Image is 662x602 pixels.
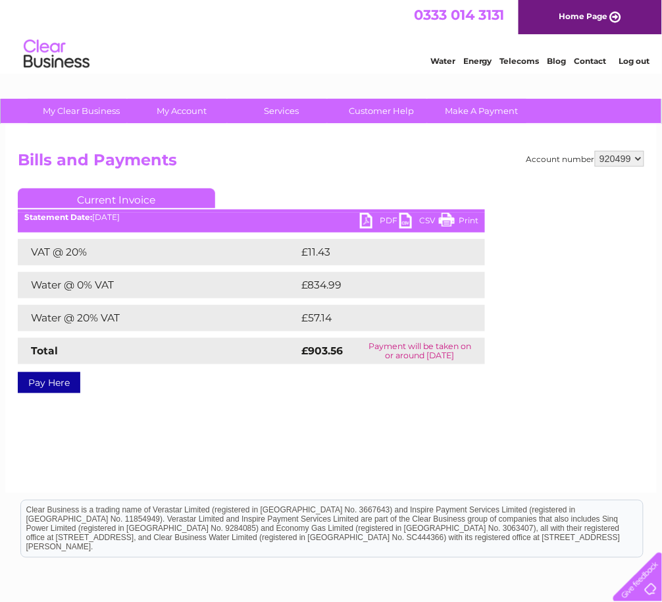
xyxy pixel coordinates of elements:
a: Blog [547,56,567,66]
td: Water @ 20% VAT [18,305,298,331]
a: Print [439,213,478,232]
a: Make A Payment [428,99,536,123]
strong: Total [31,344,58,357]
div: [DATE] [18,213,485,222]
a: Pay Here [18,372,80,393]
a: Services [228,99,336,123]
a: Contact [574,56,607,66]
a: Energy [463,56,492,66]
a: Telecoms [500,56,540,66]
div: Account number [526,151,644,167]
strong: £903.56 [301,344,343,357]
a: CSV [399,213,439,232]
a: 0333 014 3131 [414,7,505,23]
td: VAT @ 20% [18,239,298,265]
td: £11.43 [298,239,456,265]
h2: Bills and Payments [18,151,644,176]
a: My Account [128,99,236,123]
a: PDF [360,213,399,232]
b: Statement Date: [24,212,92,222]
a: Log out [619,56,649,66]
img: logo.png [23,34,90,74]
td: Water @ 0% VAT [18,272,298,298]
td: £57.14 [298,305,457,331]
a: Customer Help [328,99,436,123]
td: £834.99 [298,272,462,298]
a: My Clear Business [28,99,136,123]
a: Water [430,56,455,66]
td: Payment will be taken on or around [DATE] [355,338,485,364]
div: Clear Business is a trading name of Verastar Limited (registered in [GEOGRAPHIC_DATA] No. 3667643... [21,7,643,64]
a: Current Invoice [18,188,215,208]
